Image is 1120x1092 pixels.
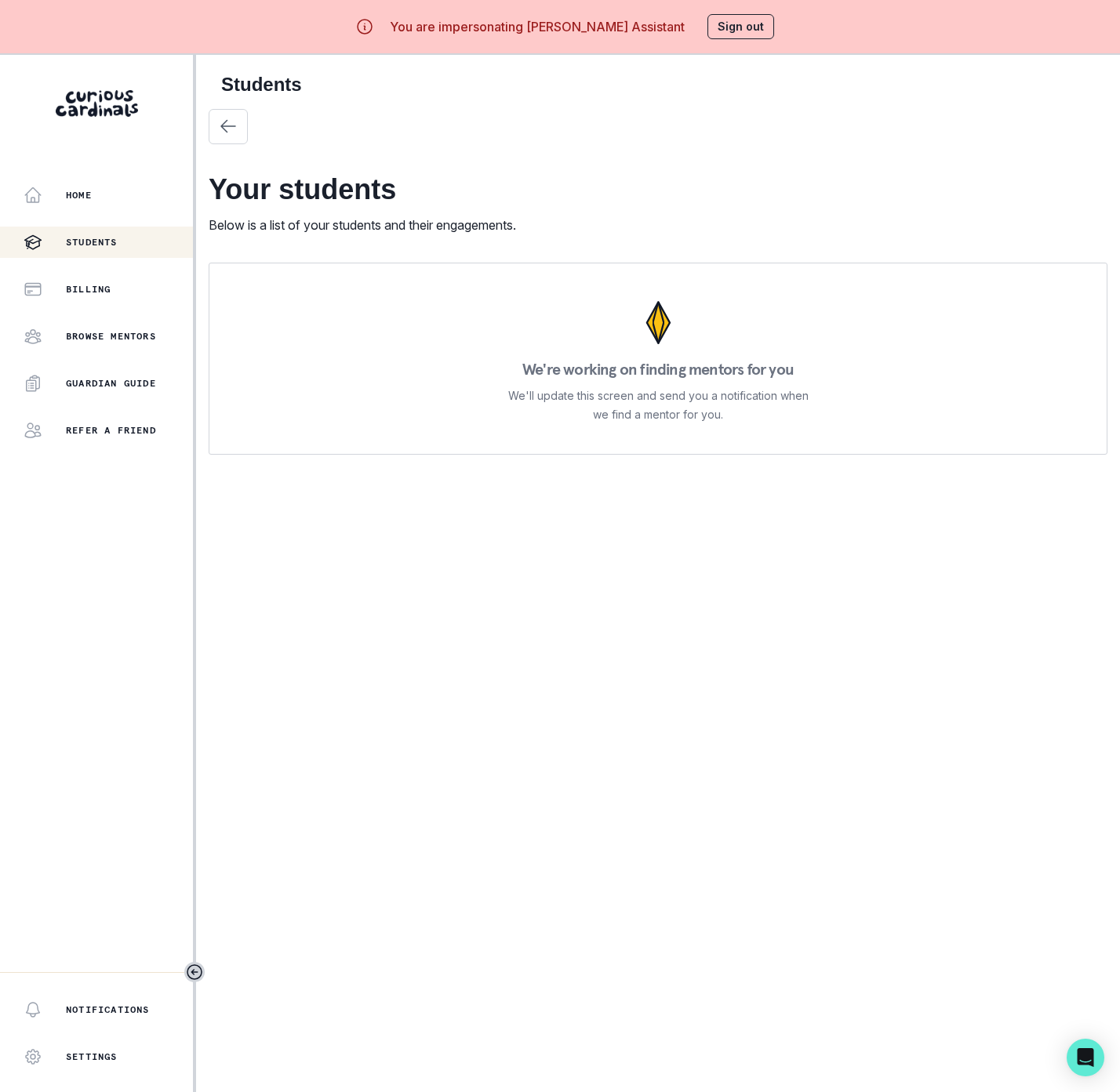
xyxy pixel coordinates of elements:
[66,189,92,201] p: Home
[390,17,685,36] p: You are impersonating [PERSON_NAME] Assistant
[66,424,156,437] p: Refer a friend
[209,216,1107,234] p: Below is a list of your students and their engagements.
[66,330,156,343] p: Browse Mentors
[184,962,205,982] button: Toggle sidebar
[1067,1039,1104,1076] div: Open Intercom Messenger
[66,283,111,296] p: Billing
[522,361,794,377] p: We're working on finding mentors for you
[66,236,118,249] p: Students
[66,377,156,390] p: Guardian Guide
[209,172,1107,206] h2: Your students
[66,1050,118,1063] p: Settings
[507,386,809,424] p: We'll update this screen and send you a notification when we find a mentor for you.
[707,14,774,39] button: Sign out
[56,90,138,117] img: Curious Cardinals Logo
[221,74,1095,96] h2: Students
[66,1003,150,1016] p: Notifications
